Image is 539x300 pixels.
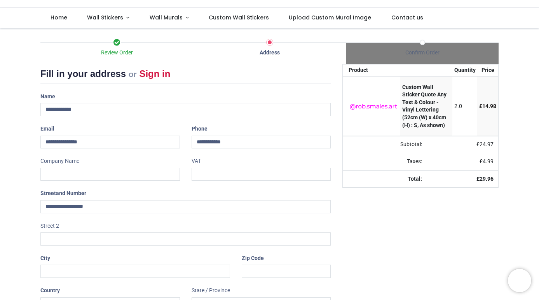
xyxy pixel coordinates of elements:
[140,8,199,28] a: Wall Murals
[343,153,427,170] td: Taxes:
[479,103,496,109] span: £
[343,65,400,76] th: Product
[391,14,423,21] span: Contact us
[476,141,494,147] span: £
[482,103,496,109] span: 14.98
[242,252,264,265] label: Zip Code
[193,49,346,57] div: Address
[480,176,494,182] span: 29.96
[289,14,371,21] span: Upload Custom Mural Image
[40,220,59,233] label: Street 2
[476,176,494,182] strong: £
[139,68,170,79] a: Sign in
[454,103,476,110] div: 2.0
[343,136,427,153] td: Subtotal:
[56,190,86,196] span: and Number
[192,284,230,297] label: State / Province
[480,141,494,147] span: 24.97
[349,81,398,131] img: ZaVL6QAAAAZJREFUAwCSbTjNE24YxAAAAABJRU5ErkJggg==
[40,90,55,103] label: Name
[477,65,498,76] th: Price
[51,14,67,21] span: Home
[40,122,54,136] label: Email
[408,176,422,182] strong: Total:
[480,158,494,164] span: £
[452,65,478,76] th: Quantity
[192,155,201,168] label: VAT
[129,70,137,78] small: or
[40,284,60,297] label: Country
[40,187,86,200] label: Street
[192,122,208,136] label: Phone
[402,84,447,128] strong: Custom Wall Sticker Quote Any Text & Colour - Vinyl Lettering (52cm (W) x 40cm (H) : S, As shown)
[40,155,79,168] label: Company Name
[40,49,193,57] div: Review Order
[150,14,183,21] span: Wall Murals
[40,68,126,79] span: Fill in your address
[40,252,50,265] label: City
[209,14,269,21] span: Custom Wall Stickers
[346,49,499,57] div: Confirm Order
[77,8,140,28] a: Wall Stickers
[483,158,494,164] span: 4.99
[508,269,531,292] iframe: Brevo live chat
[87,14,123,21] span: Wall Stickers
